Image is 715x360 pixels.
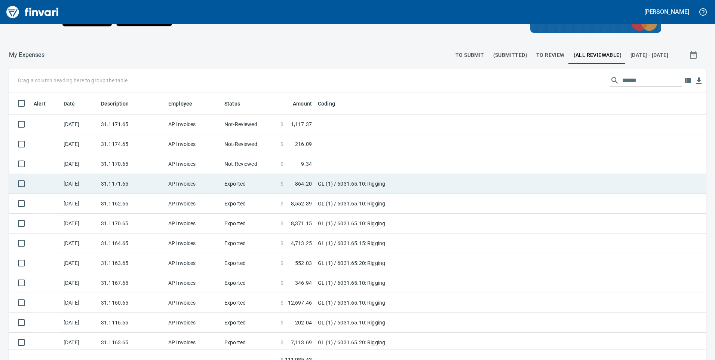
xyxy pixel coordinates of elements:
[34,99,55,108] span: Alert
[165,313,221,333] td: AP Invoices
[4,3,61,21] img: Finvari
[280,120,283,128] span: $
[493,51,527,60] span: (Submitted)
[98,234,165,253] td: 31.1164.65
[293,99,312,108] span: Amount
[165,194,221,214] td: AP Invoices
[101,99,139,108] span: Description
[61,253,98,273] td: [DATE]
[315,234,502,253] td: GL (1) / 6031.65.15: Rigging
[165,214,221,234] td: AP Invoices
[221,154,277,174] td: Not-Reviewed
[98,333,165,353] td: 31.1163.65
[221,293,277,313] td: Exported
[455,51,484,60] span: To Submit
[295,180,312,187] span: 864.20
[291,220,312,227] span: 8,371.15
[224,99,240,108] span: Status
[221,174,277,194] td: Exported
[165,234,221,253] td: AP Invoices
[98,194,165,214] td: 31.1162.65
[61,214,98,234] td: [DATE]
[280,140,283,148] span: $
[9,51,45,60] p: My Expenses
[18,77,128,84] p: Drag a column heading here to group the table
[315,194,502,214] td: GL (1) / 6031.65.10: Rigging
[642,6,691,18] button: [PERSON_NAME]
[280,319,283,326] span: $
[98,253,165,273] td: 31.1163.65
[221,234,277,253] td: Exported
[165,174,221,194] td: AP Invoices
[98,273,165,293] td: 31.1167.65
[165,333,221,353] td: AP Invoices
[280,339,283,346] span: $
[280,200,283,207] span: $
[291,200,312,207] span: 8,552.39
[165,154,221,174] td: AP Invoices
[61,154,98,174] td: [DATE]
[280,240,283,247] span: $
[630,51,668,60] span: [DATE] - [DATE]
[283,99,312,108] span: Amount
[98,115,165,134] td: 31.1171.65
[315,174,502,194] td: GL (1) / 6031.65.10: Rigging
[221,273,277,293] td: Exported
[288,299,312,306] span: 12,697.46
[221,253,277,273] td: Exported
[644,8,689,16] h5: [PERSON_NAME]
[295,140,312,148] span: 216.09
[61,313,98,333] td: [DATE]
[318,99,335,108] span: Coding
[221,333,277,353] td: Exported
[165,134,221,154] td: AP Invoices
[165,115,221,134] td: AP Invoices
[61,134,98,154] td: [DATE]
[221,194,277,214] td: Exported
[98,214,165,234] td: 31.1170.65
[165,253,221,273] td: AP Invoices
[98,154,165,174] td: 31.1170.65
[291,240,312,247] span: 4,713.25
[315,333,502,353] td: GL (1) / 6031.65.20: Rigging
[280,160,283,168] span: $
[315,253,502,273] td: GL (1) / 6031.65.20: Rigging
[318,99,345,108] span: Coding
[221,115,277,134] td: Not-Reviewed
[9,51,45,60] nav: breadcrumb
[61,115,98,134] td: [DATE]
[61,333,98,353] td: [DATE]
[224,99,250,108] span: Status
[280,220,283,227] span: $
[693,75,705,86] button: Download Table
[315,273,502,293] td: GL (1) / 6031.65.10: Rigging
[168,99,192,108] span: Employee
[61,234,98,253] td: [DATE]
[221,134,277,154] td: Not-Reviewed
[295,259,312,267] span: 552.03
[61,194,98,214] td: [DATE]
[291,339,312,346] span: 7,113.69
[61,273,98,293] td: [DATE]
[280,180,283,187] span: $
[291,120,312,128] span: 1,117.37
[295,319,312,326] span: 202.04
[165,293,221,313] td: AP Invoices
[168,99,202,108] span: Employee
[301,160,312,168] span: 9.34
[61,174,98,194] td: [DATE]
[280,279,283,287] span: $
[295,279,312,287] span: 346.94
[315,293,502,313] td: GL (1) / 6031.65.10: Rigging
[64,99,75,108] span: Date
[280,259,283,267] span: $
[101,99,129,108] span: Description
[315,313,502,333] td: GL (1) / 6031.65.10: Rigging
[574,51,622,60] span: (All Reviewable)
[682,46,706,64] button: Show transactions within a particular date range
[98,313,165,333] td: 31.1116.65
[98,134,165,154] td: 31.1174.65
[61,293,98,313] td: [DATE]
[165,273,221,293] td: AP Invoices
